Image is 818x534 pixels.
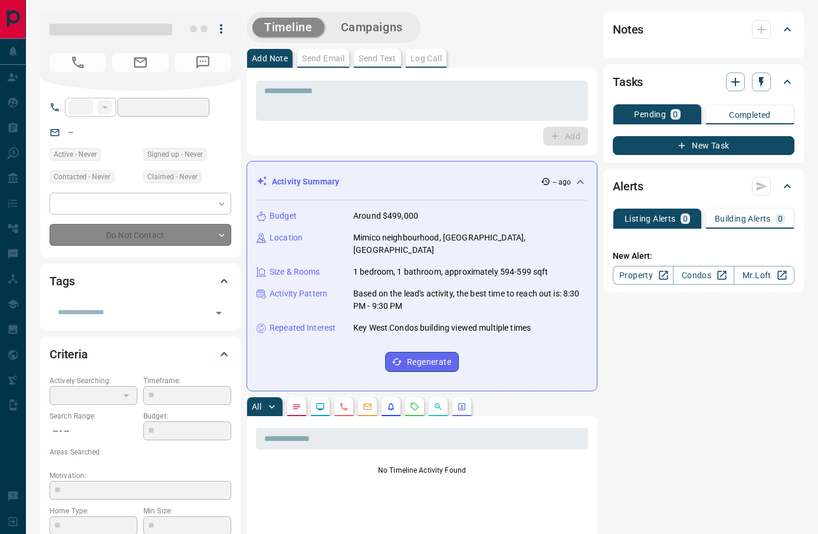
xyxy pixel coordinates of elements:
svg: Agent Actions [457,402,467,411]
p: -- - -- [50,421,137,441]
span: Active - Never [54,149,97,160]
p: Min Size: [143,506,231,516]
div: Criteria [50,340,231,368]
svg: Listing Alerts [386,402,396,411]
div: Do Not Contact [50,224,231,246]
p: Pending [634,110,666,118]
p: 0 [683,215,688,223]
p: Motivation: [50,470,231,481]
p: -- ago [553,177,571,187]
p: Repeated Interest [270,322,336,334]
button: Campaigns [329,18,415,37]
a: Mr.Loft [734,266,794,285]
h2: Notes [613,20,643,39]
span: Contacted - Never [54,171,110,183]
h2: Alerts [613,177,643,196]
p: 1 bedroom, 1 bathroom, approximately 594-599 sqft [353,266,548,278]
div: Activity Summary-- ago [257,171,587,193]
svg: Lead Browsing Activity [316,402,325,411]
p: Budget: [143,411,231,421]
span: No Number [50,53,106,72]
a: -- [68,127,73,137]
p: Timeframe: [143,375,231,386]
p: Search Range: [50,411,137,421]
p: Activity Pattern [270,288,327,300]
p: Listing Alerts [625,215,676,223]
svg: Calls [339,402,349,411]
span: No Number [175,53,231,72]
h2: Tasks [613,72,643,91]
div: Tags [50,267,231,295]
p: Add Note [252,54,288,62]
p: Size & Rooms [270,266,320,278]
svg: Requests [410,402,419,411]
p: Activity Summary [272,176,339,188]
div: Tasks [613,68,794,96]
div: Alerts [613,172,794,200]
p: Budget [270,210,297,222]
p: Mimico neighbourhood, [GEOGRAPHIC_DATA], [GEOGRAPHIC_DATA] [353,232,587,256]
p: Actively Searching: [50,375,137,386]
span: No Email [112,53,169,72]
p: Areas Searched: [50,447,231,457]
button: New Task [613,136,794,155]
p: Location [270,232,303,244]
a: Property [613,266,674,285]
span: Claimed - Never [147,171,198,183]
p: Around $499,000 [353,210,418,222]
h2: Tags [50,272,74,291]
p: New Alert: [613,250,794,262]
div: Notes [613,15,794,44]
svg: Opportunities [433,402,443,411]
svg: Notes [292,402,301,411]
button: Open [211,305,227,321]
p: 0 [778,215,783,223]
p: Based on the lead's activity, the best time to reach out is: 8:30 PM - 9:30 PM [353,288,587,312]
p: No Timeline Activity Found [256,465,588,476]
p: Key West Condos building viewed multiple times [353,322,531,334]
p: Building Alerts [715,215,771,223]
h2: Criteria [50,345,88,364]
p: Completed [729,111,771,119]
a: Condos [673,266,734,285]
svg: Emails [363,402,372,411]
p: All [252,403,261,411]
p: Home Type: [50,506,137,516]
button: Timeline [252,18,324,37]
p: 0 [673,110,678,118]
button: Regenerate [385,352,459,372]
span: Signed up - Never [147,149,203,160]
